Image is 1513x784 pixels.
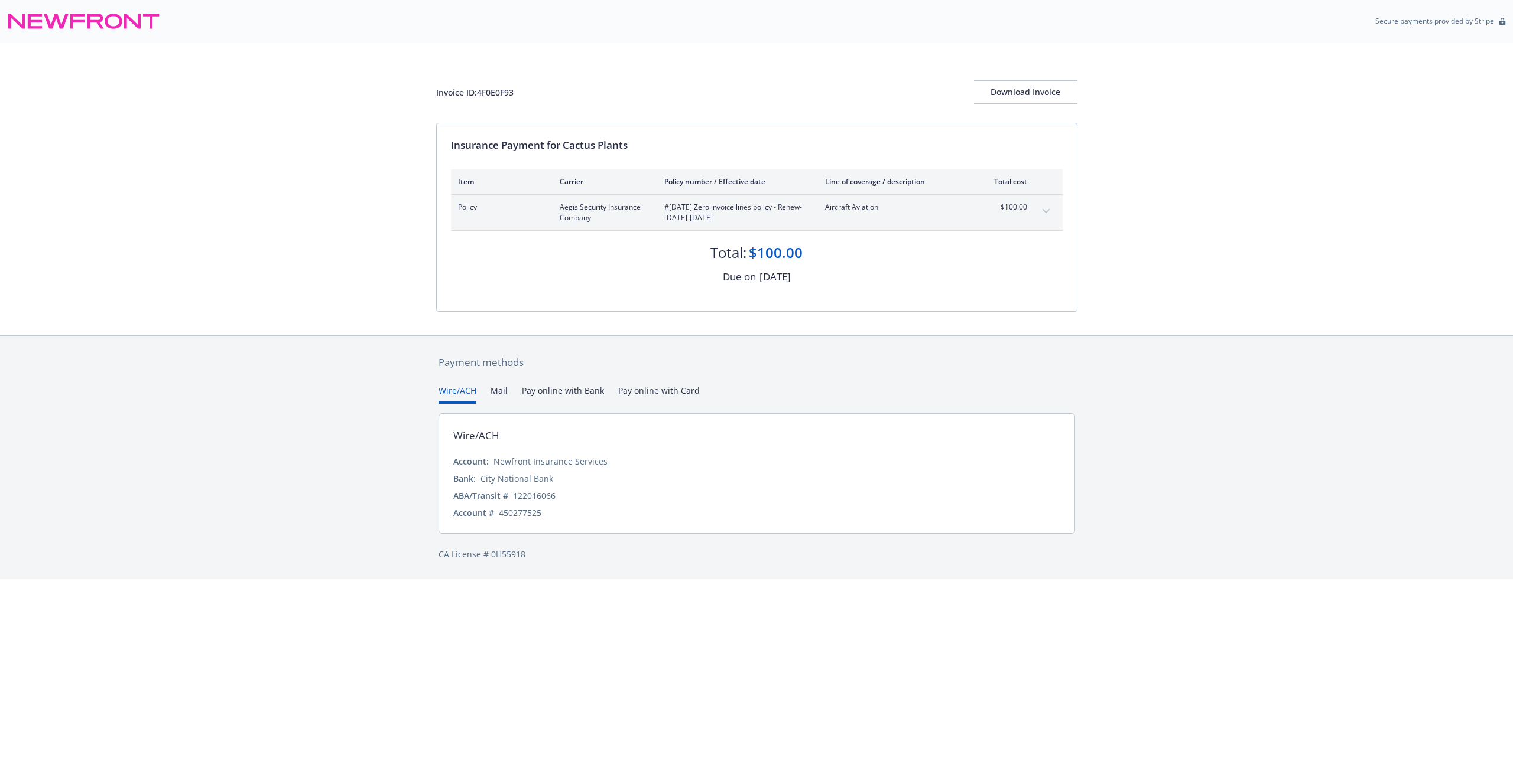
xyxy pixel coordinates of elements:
button: Pay online with Card [618,384,700,404]
div: Account: [453,455,489,468]
div: Line of coverage / description [825,177,964,187]
div: PolicyAegis Security Insurance Company#[DATE] Zero invoice lines policy - Renew- [DATE]-[DATE]Air... [451,195,1063,230]
div: Payment methods [439,355,1075,370]
div: City National Bank [480,472,553,485]
div: Newfront Insurance Services [493,455,608,468]
div: [DATE] [759,269,791,285]
button: Mail [491,384,508,404]
div: ABA/Transit # [453,489,508,502]
button: Pay online with Bank [522,384,604,404]
div: Carrier [560,177,645,187]
div: CA License # 0H55918 [439,548,1075,560]
div: Total: [710,243,746,263]
div: Policy number / Effective date [664,177,806,187]
span: $100.00 [983,202,1027,213]
div: Download Invoice [974,81,1077,103]
div: Total cost [983,177,1027,187]
span: Aircraft Aviation [825,202,964,213]
span: Policy [458,202,541,213]
div: Invoice ID: 4F0E0F93 [436,86,514,99]
button: Download Invoice [974,80,1077,104]
p: Secure payments provided by Stripe [1375,16,1494,26]
div: Bank: [453,472,476,485]
div: Item [458,177,541,187]
button: Wire/ACH [439,384,476,404]
div: 122016066 [513,489,556,502]
div: Insurance Payment for Cactus Plants [451,138,1063,153]
div: Wire/ACH [453,428,499,443]
div: Due on [723,269,756,285]
div: $100.00 [749,243,803,263]
div: 450277525 [499,507,541,519]
span: #[DATE] Zero invoice lines policy - Renew - [DATE]-[DATE] [664,202,806,223]
span: Aegis Security Insurance Company [560,202,645,223]
button: expand content [1037,202,1056,221]
div: Account # [453,507,494,519]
